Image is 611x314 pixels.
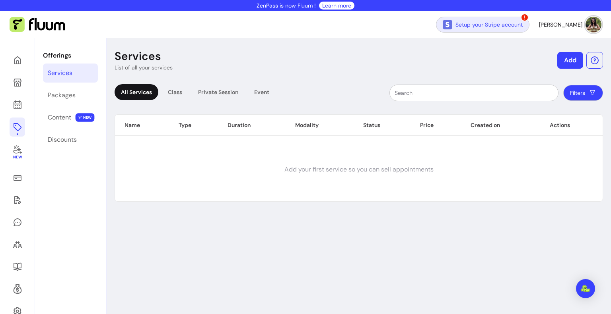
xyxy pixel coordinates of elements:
[48,91,76,100] div: Packages
[248,84,276,100] div: Event
[521,13,529,21] span: !
[10,140,25,165] a: New
[115,64,173,71] p: List of all your services
[286,115,354,136] th: Modality
[13,155,21,160] span: New
[162,84,189,100] div: Class
[192,84,245,100] div: Private Session
[540,115,603,136] th: Actions
[10,73,25,92] a: My Page
[115,49,161,64] p: Services
[43,64,98,83] a: Services
[115,138,603,201] td: Add your first service so you can sell appointments
[10,257,25,276] a: Resources
[411,115,461,136] th: Price
[48,113,71,122] div: Content
[10,118,25,137] a: Offerings
[169,115,218,136] th: Type
[43,86,98,105] a: Packages
[539,21,582,29] span: [PERSON_NAME]
[461,115,540,136] th: Created on
[443,20,452,29] img: Stripe Icon
[257,2,316,10] p: ZenPass is now Fluum !
[43,108,98,127] a: Content NEW
[48,68,72,78] div: Services
[76,113,95,122] span: NEW
[43,130,98,149] a: Discounts
[10,279,25,299] a: Refer & Earn
[436,17,529,33] a: Setup your Stripe account
[10,191,25,210] a: Waivers
[10,17,65,32] img: Fluum Logo
[557,52,583,69] button: Add
[218,115,286,136] th: Duration
[354,115,411,136] th: Status
[10,235,25,254] a: Clients
[48,135,77,144] div: Discounts
[10,168,25,187] a: Sales
[43,51,98,60] p: Offerings
[115,115,169,136] th: Name
[10,213,25,232] a: My Messages
[10,51,25,70] a: Home
[10,95,25,114] a: Calendar
[539,17,601,33] button: avatar[PERSON_NAME]
[586,17,601,33] img: avatar
[563,85,603,101] button: Filters
[395,89,553,97] input: Search
[322,2,351,10] a: Learn more
[115,84,158,100] div: All Services
[576,279,595,298] div: Open Intercom Messenger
